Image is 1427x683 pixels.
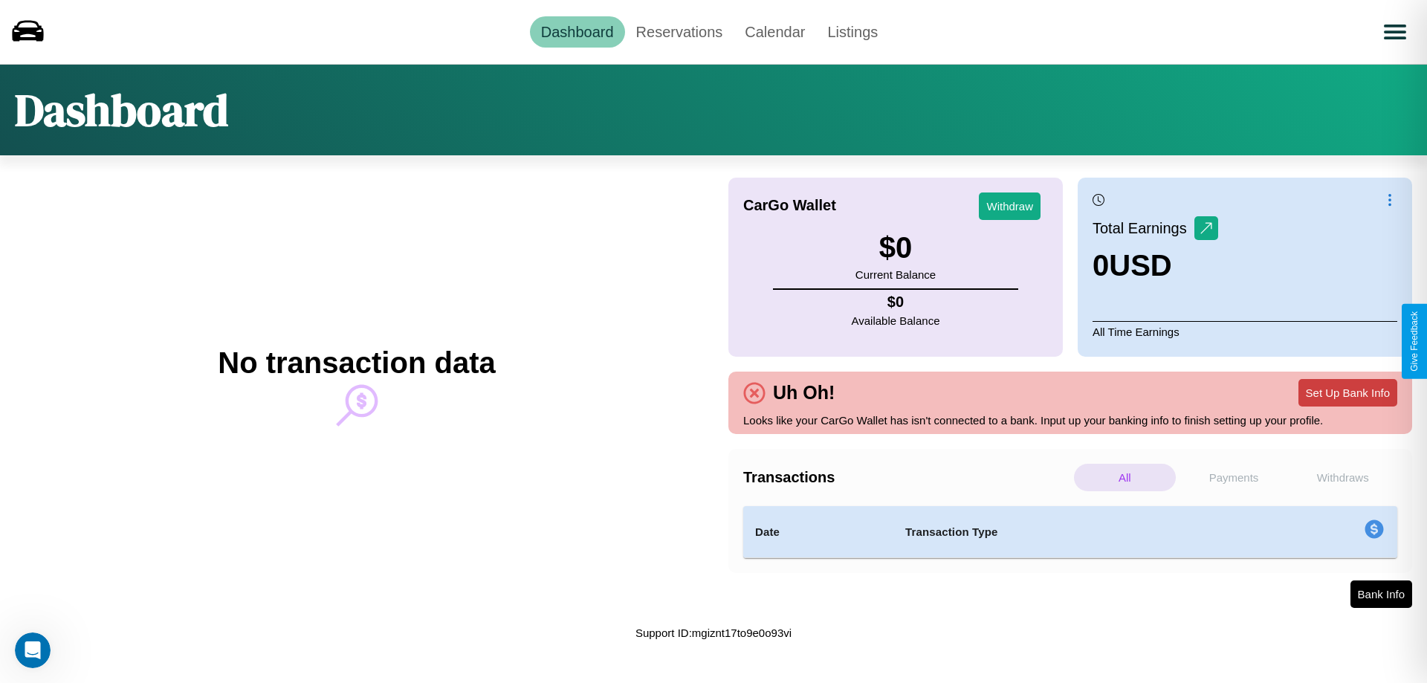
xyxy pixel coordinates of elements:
[816,16,889,48] a: Listings
[852,311,940,331] p: Available Balance
[1298,379,1397,407] button: Set Up Bank Info
[1074,464,1176,491] p: All
[1409,311,1420,372] div: Give Feedback
[635,623,792,643] p: Support ID: mgiznt17to9e0o93vi
[218,346,495,380] h2: No transaction data
[625,16,734,48] a: Reservations
[1093,215,1194,242] p: Total Earnings
[1093,249,1218,282] h3: 0 USD
[530,16,625,48] a: Dashboard
[743,410,1397,430] p: Looks like your CarGo Wallet has isn't connected to a bank. Input up your banking info to finish ...
[855,265,936,285] p: Current Balance
[905,523,1243,541] h4: Transaction Type
[743,197,836,214] h4: CarGo Wallet
[1292,464,1394,491] p: Withdraws
[1350,580,1412,608] button: Bank Info
[743,469,1070,486] h4: Transactions
[15,632,51,668] iframe: Intercom live chat
[734,16,816,48] a: Calendar
[855,231,936,265] h3: $ 0
[1374,11,1416,53] button: Open menu
[979,192,1041,220] button: Withdraw
[852,294,940,311] h4: $ 0
[15,80,228,140] h1: Dashboard
[755,523,881,541] h4: Date
[743,506,1397,558] table: simple table
[766,382,842,404] h4: Uh Oh!
[1093,321,1397,342] p: All Time Earnings
[1183,464,1285,491] p: Payments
